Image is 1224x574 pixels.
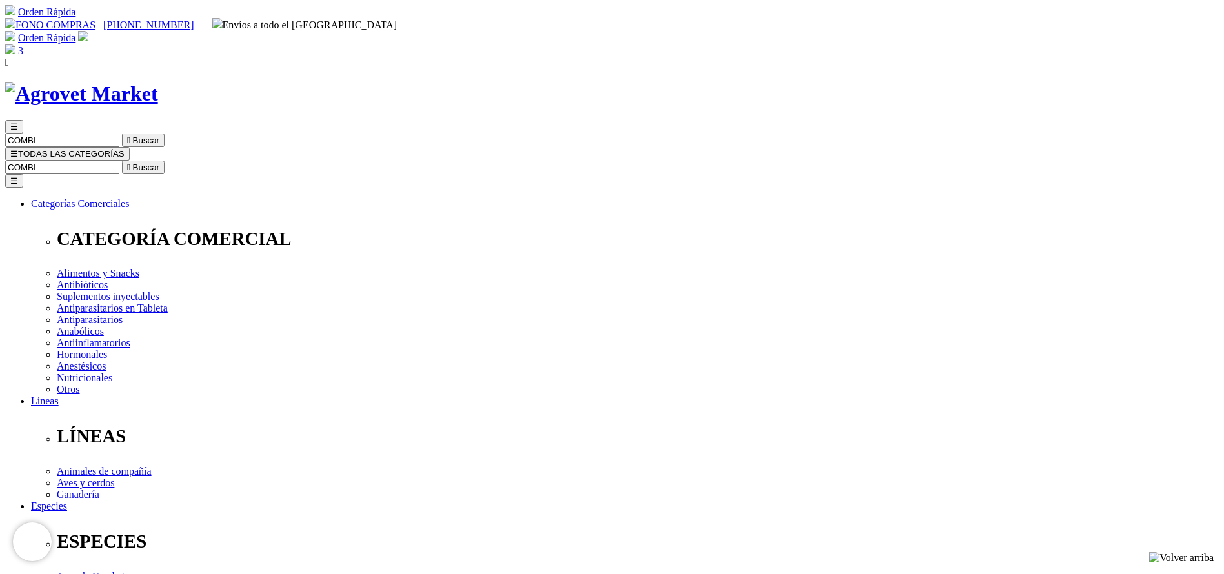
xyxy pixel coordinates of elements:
span: Envíos a todo el [GEOGRAPHIC_DATA] [212,19,397,30]
input: Buscar [5,134,119,147]
button: ☰TODAS LAS CATEGORÍAS [5,147,130,161]
p: ESPECIES [57,531,1219,552]
iframe: Brevo live chat [13,522,52,561]
a: Otros [57,384,80,395]
img: user.svg [78,31,88,41]
p: CATEGORÍA COMERCIAL [57,228,1219,250]
i:  [127,163,130,172]
img: Volver arriba [1149,552,1214,564]
button:  Buscar [122,134,165,147]
a: Orden Rápida [18,32,75,43]
input: Buscar [5,161,119,174]
a: Suplementos inyectables [57,291,159,302]
a: Antiinflamatorios [57,337,130,348]
img: shopping-bag.svg [5,44,15,54]
img: Agrovet Market [5,82,158,106]
a: Nutricionales [57,372,112,383]
a: Antiparasitarios en Tableta [57,302,168,313]
a: Alimentos y Snacks [57,268,139,279]
span: ☰ [10,122,18,132]
span: Buscar [133,135,159,145]
a: Animales de compañía [57,466,152,477]
button: ☰ [5,120,23,134]
a: Orden Rápida [18,6,75,17]
img: shopping-cart.svg [5,5,15,15]
img: delivery-truck.svg [212,18,223,28]
i:  [5,57,9,68]
a: Anestésicos [57,361,106,371]
a: 3 [5,45,23,56]
a: FONO COMPRAS [5,19,95,30]
a: Ganadería [57,489,99,500]
a: Antiparasitarios [57,314,123,325]
a: Líneas [31,395,59,406]
a: Acceda a su cuenta de cliente [78,32,88,43]
button:  Buscar [122,161,165,174]
a: Especies [31,500,67,511]
span: Buscar [133,163,159,172]
a: [PHONE_NUMBER] [103,19,194,30]
a: Aves y cerdos [57,477,114,488]
p: LÍNEAS [57,426,1219,447]
span: 3 [18,45,23,56]
button: ☰ [5,174,23,188]
span: ☰ [10,149,18,159]
i:  [127,135,130,145]
img: shopping-cart.svg [5,31,15,41]
a: Hormonales [57,349,107,360]
a: Antibióticos [57,279,108,290]
a: Categorías Comerciales [31,198,129,209]
a: Anabólicos [57,326,104,337]
img: phone.svg [5,18,15,28]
